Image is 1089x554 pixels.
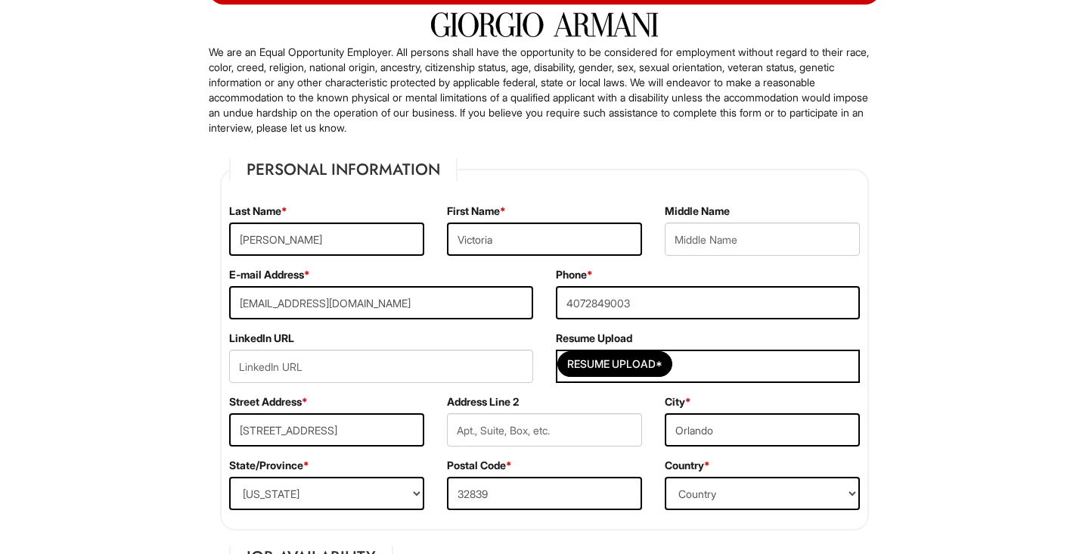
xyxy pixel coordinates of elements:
label: First Name [447,204,506,219]
input: Street Address [229,413,424,447]
select: State/Province [229,477,424,510]
legend: Personal Information [229,158,458,181]
p: We are an Equal Opportunity Employer. All persons shall have the opportunity to be considered for... [209,45,880,135]
label: E-mail Address [229,267,310,282]
label: Street Address [229,394,308,409]
label: Last Name [229,204,287,219]
input: Last Name [229,223,424,256]
button: Resume Upload*Resume Upload* [557,351,672,377]
img: Giorgio Armani [431,12,658,37]
input: Apt., Suite, Box, etc. [447,413,642,447]
label: City [665,394,691,409]
label: Address Line 2 [447,394,519,409]
input: Postal Code [447,477,642,510]
input: Phone [556,286,860,319]
input: Middle Name [665,223,860,256]
select: Country [665,477,860,510]
label: Middle Name [665,204,730,219]
input: E-mail Address [229,286,533,319]
input: First Name [447,223,642,256]
label: Phone [556,267,593,282]
input: LinkedIn URL [229,350,533,383]
label: Postal Code [447,458,512,473]
label: State/Province [229,458,309,473]
input: City [665,413,860,447]
label: LinkedIn URL [229,331,294,346]
label: Country [665,458,710,473]
label: Resume Upload [556,331,632,346]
